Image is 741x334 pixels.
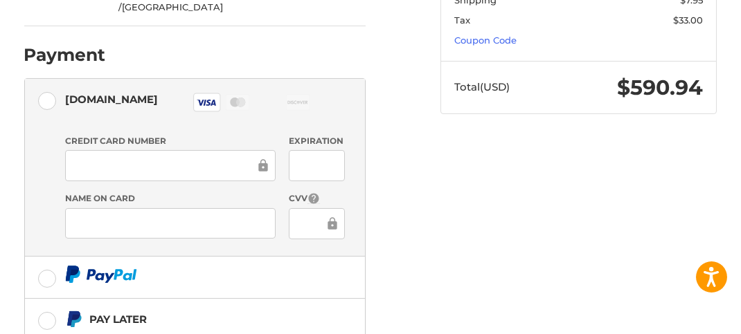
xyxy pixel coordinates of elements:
span: Tax [454,15,470,26]
h2: Payment [24,44,106,66]
span: Total (USD) [454,80,510,93]
img: Pay Later icon [65,310,82,328]
div: [DOMAIN_NAME] [65,88,158,111]
span: $33.00 [673,15,703,26]
a: Coupon Code [454,35,517,46]
span: [GEOGRAPHIC_DATA] [122,1,223,12]
img: PayPal icon [65,266,137,283]
label: CVV [289,192,345,205]
label: Credit Card Number [65,135,276,147]
label: Expiration [289,135,345,147]
div: Pay Later [89,308,345,331]
label: Name on Card [65,192,276,205]
iframe: Google Customer Reviews [627,297,741,334]
span: $590.94 [617,75,703,100]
